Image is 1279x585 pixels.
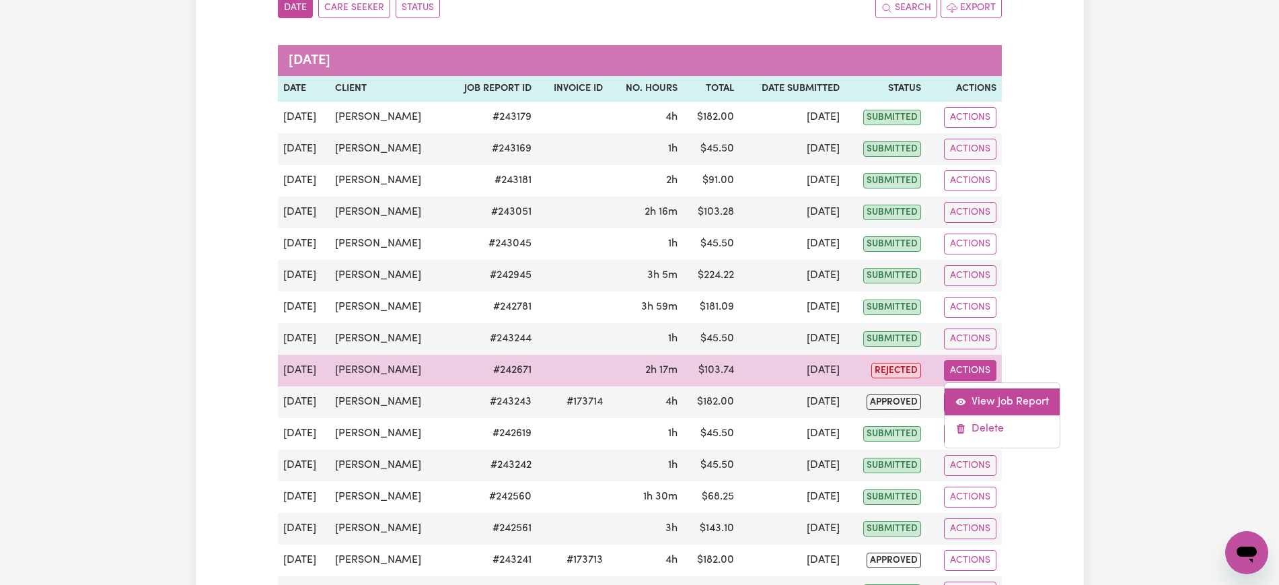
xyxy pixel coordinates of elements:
td: [DATE] [739,481,845,513]
td: [DATE] [739,133,845,165]
td: [DATE] [739,418,845,450]
span: approved [867,553,921,568]
td: #173714 [537,386,608,418]
td: # 242560 [445,481,538,513]
span: submitted [863,300,921,315]
td: $ 182.00 [683,545,739,576]
span: submitted [863,236,921,252]
td: # 243169 [445,133,538,165]
span: 2 hours 17 minutes [645,365,678,376]
th: Job Report ID [445,76,538,102]
td: # 243181 [445,165,538,197]
td: #173713 [537,545,608,576]
span: 3 hours [665,523,678,534]
td: $ 181.09 [683,291,739,323]
td: [DATE] [278,545,330,576]
span: 4 hours [665,555,678,565]
td: [PERSON_NAME] [330,260,445,291]
button: Actions [944,202,996,223]
td: # 242671 [445,355,538,386]
td: [DATE] [739,165,845,197]
button: Actions [944,550,996,571]
button: Actions [944,107,996,128]
th: Date Submitted [739,76,845,102]
button: Actions [944,265,996,286]
td: [DATE] [278,102,330,133]
td: [DATE] [739,545,845,576]
td: [DATE] [278,228,330,260]
button: Actions [944,234,996,254]
button: Actions [944,455,996,476]
td: [DATE] [278,291,330,323]
span: 1 hour [668,238,678,249]
span: submitted [863,205,921,220]
td: $ 45.50 [683,228,739,260]
th: Total [683,76,739,102]
th: Invoice ID [537,76,608,102]
td: [PERSON_NAME] [330,545,445,576]
td: $ 182.00 [683,102,739,133]
td: [PERSON_NAME] [330,228,445,260]
td: # 243045 [445,228,538,260]
td: [PERSON_NAME] [330,513,445,545]
button: Actions [944,139,996,160]
td: [DATE] [739,291,845,323]
td: [DATE] [278,165,330,197]
span: 4 hours [665,397,678,407]
td: # 243244 [445,323,538,355]
a: View job report 242671 [945,388,1060,415]
td: [PERSON_NAME] [330,102,445,133]
button: Actions [944,297,996,318]
span: 1 hour [668,460,678,471]
span: 1 hour [668,428,678,439]
td: $ 91.00 [683,165,739,197]
td: $ 45.50 [683,323,739,355]
button: Actions [944,487,996,508]
span: submitted [863,426,921,442]
td: [PERSON_NAME] [330,355,445,386]
td: $ 182.00 [683,386,739,418]
caption: [DATE] [278,45,1002,76]
td: [PERSON_NAME] [330,165,445,197]
a: Delete job report 242671 [945,415,1060,442]
span: submitted [863,110,921,125]
td: [DATE] [739,228,845,260]
th: No. Hours [608,76,682,102]
span: 1 hour [668,333,678,344]
td: [DATE] [739,450,845,481]
span: 4 hours [665,112,678,123]
span: submitted [863,268,921,283]
button: Actions [944,360,996,381]
td: [DATE] [739,323,845,355]
td: $ 68.25 [683,481,739,513]
td: # 243051 [445,197,538,228]
td: [DATE] [739,102,845,133]
td: [DATE] [278,481,330,513]
td: [PERSON_NAME] [330,291,445,323]
td: [PERSON_NAME] [330,323,445,355]
span: submitted [863,489,921,505]
span: 3 hours 59 minutes [641,302,678,312]
td: [DATE] [278,260,330,291]
td: $ 45.50 [683,418,739,450]
button: Actions [944,170,996,191]
td: [DATE] [278,323,330,355]
td: $ 103.74 [683,355,739,386]
td: [DATE] [278,386,330,418]
span: 1 hour 30 minutes [643,491,678,502]
th: Status [845,76,926,102]
td: $ 103.28 [683,197,739,228]
span: submitted [863,173,921,188]
td: [DATE] [739,386,845,418]
button: Actions [944,329,996,349]
td: [PERSON_NAME] [330,481,445,513]
td: $ 143.10 [683,513,739,545]
div: Actions [944,382,1060,448]
td: [DATE] [739,197,845,228]
td: # 242619 [445,418,538,450]
td: [DATE] [739,355,845,386]
td: $ 45.50 [683,133,739,165]
td: [DATE] [278,418,330,450]
span: 2 hours 16 minutes [645,207,678,217]
td: $ 45.50 [683,450,739,481]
